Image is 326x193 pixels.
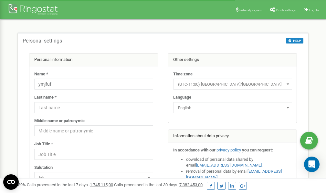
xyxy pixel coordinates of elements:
[34,141,53,147] label: Job Title *
[114,182,203,187] span: Calls processed in the last 30 days :
[173,79,292,90] span: (UTC-11:00) Pacific/Midway
[27,182,113,187] span: Calls processed in the last 7 days :
[34,71,48,77] label: Name *
[186,169,292,180] li: removal of personal data by email ,
[23,38,62,44] h5: Personal settings
[168,53,297,66] div: Other settings
[173,102,292,113] span: English
[304,157,320,172] div: Open Intercom Messenger
[173,148,216,152] strong: In accordance with our
[196,163,262,168] a: [EMAIL_ADDRESS][DOMAIN_NAME]
[179,182,203,187] u: 7 382 453,00
[186,157,292,169] li: download of personal data shared by email ,
[34,118,85,124] label: Middle name or patronymic
[3,174,19,190] button: Open CMP widget
[175,103,290,112] span: English
[29,53,158,66] div: Personal information
[34,102,153,113] input: Last name
[242,148,273,152] strong: you can request:
[34,79,153,90] input: Name
[286,38,303,43] button: HELP
[309,8,320,12] span: Log Out
[34,94,57,101] label: Last name *
[34,125,153,136] input: Middle name or patronymic
[37,173,151,182] span: Mr.
[34,149,153,160] input: Job Title
[34,172,153,183] span: Mr.
[168,130,297,143] div: Information about data privacy
[239,8,262,12] span: Referral program
[173,71,193,77] label: Time zone
[216,148,241,152] a: privacy policy
[34,165,53,171] label: Salutation
[173,94,191,101] label: Language
[276,8,296,12] span: Profile settings
[90,182,113,187] u: 1 745 115,00
[175,80,290,89] span: (UTC-11:00) Pacific/Midway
